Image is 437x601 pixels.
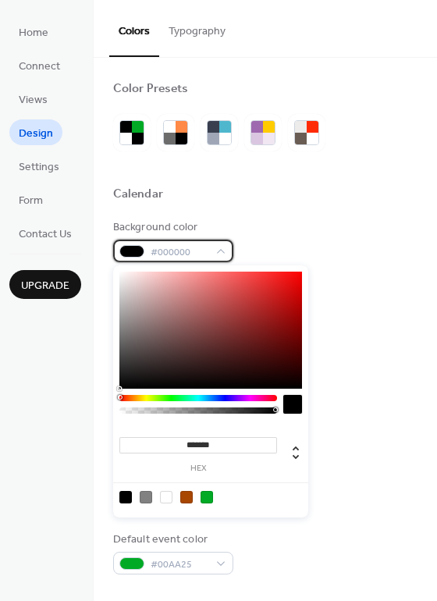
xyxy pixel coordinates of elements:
[19,126,53,142] span: Design
[151,557,208,573] span: #00AA25
[19,92,48,108] span: Views
[9,220,81,246] a: Contact Us
[113,532,230,548] div: Default event color
[113,187,163,203] div: Calendar
[9,153,69,179] a: Settings
[9,187,52,212] a: Form
[9,270,81,299] button: Upgrade
[19,25,48,41] span: Home
[180,491,193,503] div: rgb(168, 71, 2)
[19,193,43,209] span: Form
[9,86,57,112] a: Views
[151,244,208,261] span: #000000
[113,219,230,236] div: Background color
[119,491,132,503] div: rgb(0, 0, 0)
[9,19,58,44] a: Home
[19,159,59,176] span: Settings
[19,59,60,75] span: Connect
[9,119,62,145] a: Design
[9,52,69,78] a: Connect
[201,491,213,503] div: rgb(0, 170, 37)
[160,491,172,503] div: rgb(255, 255, 255)
[19,226,72,243] span: Contact Us
[113,81,188,98] div: Color Presets
[119,464,277,473] label: hex
[21,278,69,294] span: Upgrade
[140,491,152,503] div: rgb(129, 129, 129)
